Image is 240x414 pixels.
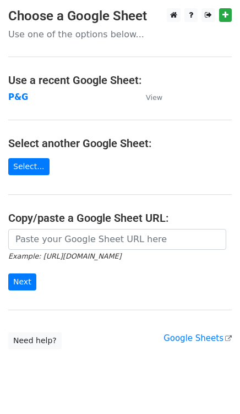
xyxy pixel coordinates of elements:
input: Paste your Google Sheet URL here [8,229,226,250]
small: Example: [URL][DOMAIN_NAME] [8,252,121,260]
small: View [146,93,162,102]
h4: Use a recent Google Sheet: [8,74,232,87]
a: Google Sheets [163,333,232,343]
h4: Select another Google Sheet: [8,137,232,150]
a: P&G [8,92,28,102]
h4: Copy/paste a Google Sheet URL: [8,211,232,225]
h3: Choose a Google Sheet [8,8,232,24]
input: Next [8,273,36,290]
a: Select... [8,158,50,175]
a: View [135,92,162,102]
p: Use one of the options below... [8,29,232,40]
a: Need help? [8,332,62,349]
